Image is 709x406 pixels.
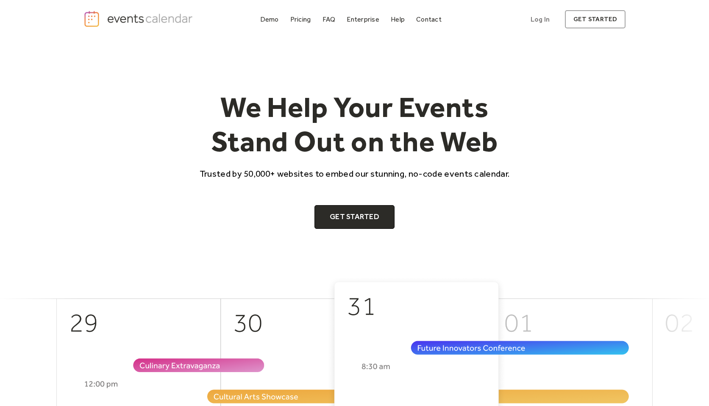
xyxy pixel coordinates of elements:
a: Pricing [287,14,314,25]
p: Trusted by 50,000+ websites to embed our stunning, no-code events calendar. [192,167,517,180]
div: Contact [416,17,442,22]
a: Enterprise [343,14,382,25]
a: Get Started [314,205,395,229]
div: Help [391,17,405,22]
a: get started [565,10,626,28]
div: FAQ [323,17,336,22]
div: Demo [260,17,279,22]
div: Pricing [290,17,311,22]
a: FAQ [319,14,339,25]
a: Log In [522,10,558,28]
a: Help [387,14,408,25]
a: Demo [257,14,282,25]
h1: We Help Your Events Stand Out on the Web [192,90,517,159]
a: Contact [413,14,445,25]
div: Enterprise [347,17,379,22]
